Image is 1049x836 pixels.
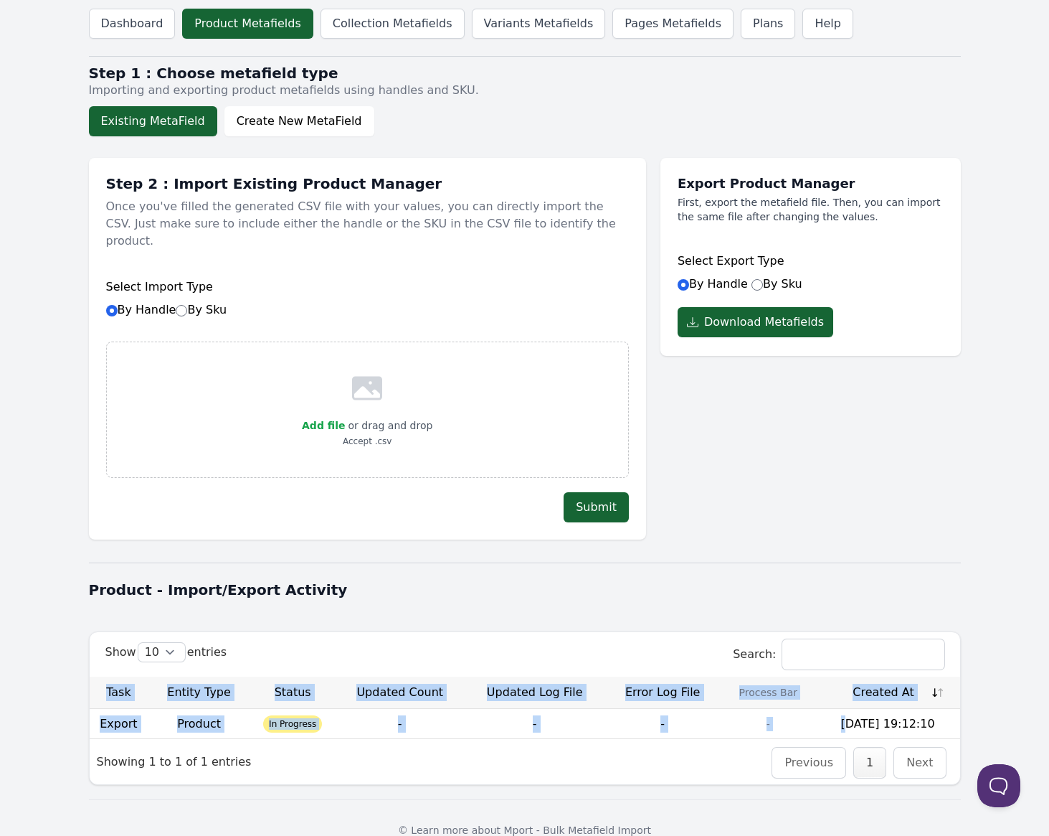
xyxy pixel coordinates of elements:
[678,253,944,270] h6: Select Export Type
[660,717,665,731] span: -
[721,709,816,738] td: -
[345,417,432,434] p: or drag and drop
[398,717,402,731] span: -
[751,277,802,291] label: By Sku
[182,9,313,39] a: Product Metafields
[784,756,833,769] a: Previous
[89,580,961,600] h1: Product - Import/Export Activity
[802,9,853,39] a: Help
[90,709,148,738] td: Export
[977,764,1020,807] iframe: Toggle Customer Support
[816,677,960,709] th: Created At: activate to sort column ascending
[176,303,227,316] label: By Sku
[89,9,176,39] a: Dashboard
[263,715,322,733] span: In Progress
[612,9,734,39] a: Pages Metafields
[89,106,217,136] button: Existing MetaField
[472,9,606,39] a: Variants Metafields
[564,492,629,522] button: Submit
[398,825,500,836] span: © Learn more about
[89,65,961,82] h2: Step 1 : Choose metafield type
[89,82,961,99] p: Importing and exporting product metafields using handles and SKU.
[816,709,960,738] td: [DATE] 19:12:10
[90,743,259,780] div: Showing 1 to 1 of 1 entries
[148,709,250,738] td: Product
[106,278,629,296] h6: Select Import Type
[176,305,187,316] input: By Sku
[866,756,873,769] a: 1
[741,9,795,39] a: Plans
[106,303,227,316] label: By Handle
[105,645,227,659] label: Show entries
[678,277,748,291] label: By Handle
[533,717,537,731] span: -
[106,192,629,255] p: Once you've filled the generated CSV file with your values, you can directly import the CSV. Just...
[678,195,944,224] p: First, export the metafield file. Then, you can import the same file after changing the values.
[906,756,933,769] a: Next
[302,434,432,448] p: Accept .csv
[321,9,465,39] a: Collection Metafields
[504,825,652,836] a: Mport - Bulk Metafield Import
[302,420,345,431] span: Add file
[138,643,185,662] select: Showentries
[678,175,944,192] h1: Export Product Manager
[751,279,763,291] input: By Sku
[733,647,944,661] label: Search:
[106,305,118,316] input: By HandleBy Sku
[678,279,689,291] input: By Handle
[224,106,374,136] button: Create New MetaField
[678,307,833,337] button: Download Metafields
[106,175,629,192] h1: Step 2 : Import Existing Product Manager
[782,639,944,670] input: Search:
